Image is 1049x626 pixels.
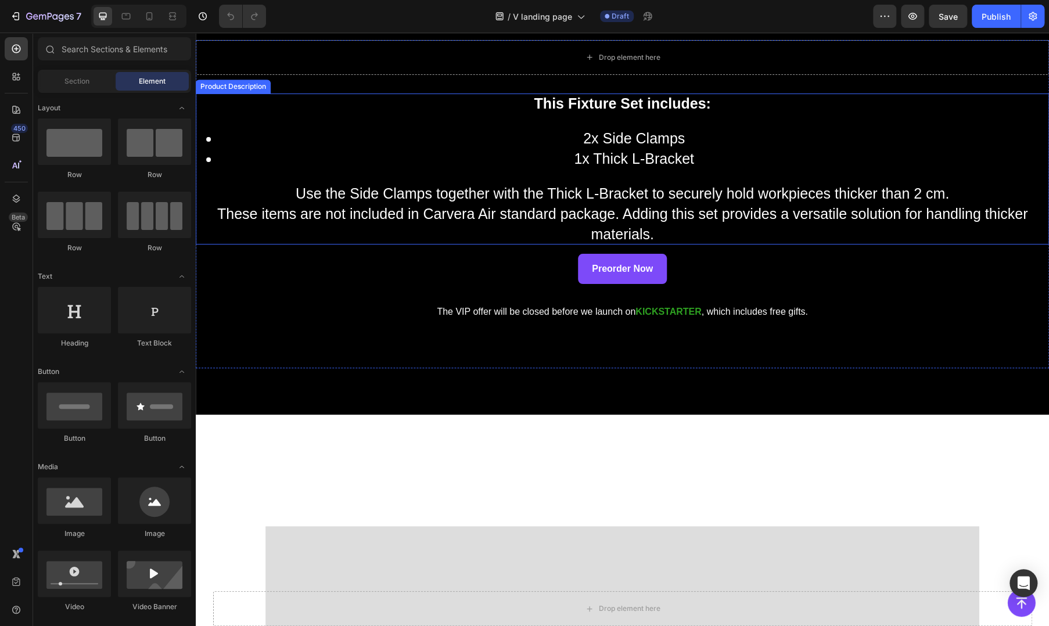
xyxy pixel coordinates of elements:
span: / [508,10,511,23]
strong: Preorder Now [396,228,457,245]
div: Heading [38,338,111,348]
div: Row [38,243,111,253]
span: Layout [38,103,60,113]
span: V landing page [513,10,572,23]
button: Publish [972,5,1021,28]
div: Image [38,528,111,539]
p: 1x Thick L-Bracket [23,116,853,136]
div: Row [38,170,111,180]
div: Button [38,433,111,444]
div: Video [38,602,111,612]
button: Save [929,5,967,28]
span: Toggle open [173,458,191,476]
div: Publish [982,10,1011,23]
span: Text [38,271,52,282]
span: Draft [612,11,629,21]
strong: This Fixture Set includes: [338,63,515,79]
strong: KICKSTARTER [440,274,505,284]
span: Element [139,76,166,87]
span: Save [939,12,958,21]
p: 7 [76,9,81,23]
p: These items are not included in Carvera Air standard package. Adding this set provides a versatil... [21,173,832,210]
input: Search Sections & Elements [38,37,191,60]
div: Row [118,170,191,180]
div: Text Block [118,338,191,348]
span: Toggle open [173,99,191,117]
div: Row [118,243,191,253]
div: Video Banner [118,602,191,612]
span: Media [38,462,58,472]
div: Open Intercom Messenger [1010,569,1037,597]
span: Button [38,366,59,377]
span: Section [64,76,89,87]
p: 2x Side Clamps [23,96,853,116]
span: Toggle open [173,362,191,381]
div: Button [118,433,191,444]
button: 7 [5,5,87,28]
div: Beta [9,213,28,222]
p: Use the Side Clamps together with the Thick L-Bracket to securely hold workpieces thicker than 2 cm. [100,153,753,169]
div: Undo/Redo [219,5,266,28]
iframe: Design area [196,33,1049,626]
span: Toggle open [173,267,191,286]
p: The VIP offer will be closed before we launch on , which includes free gifts. [241,271,612,288]
button: <strong>Preorder Now</strong> [382,221,471,252]
div: 450 [11,124,28,133]
div: Product Description [2,49,73,59]
div: Image [118,528,191,539]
